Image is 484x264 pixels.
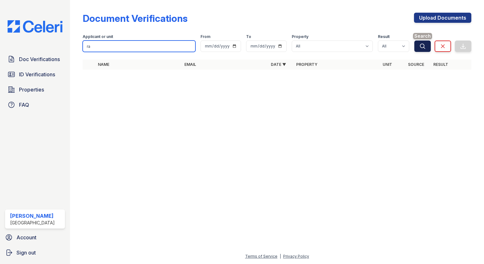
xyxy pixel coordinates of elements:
div: [GEOGRAPHIC_DATA] [10,220,55,226]
span: Search [413,33,432,39]
a: Name [98,62,109,67]
label: Result [378,34,390,39]
input: Search by name, email, or unit number [83,41,195,52]
label: Property [292,34,309,39]
a: Result [433,62,448,67]
a: Sign out [3,246,67,259]
a: FAQ [5,98,65,111]
a: Doc Verifications [5,53,65,66]
a: Property [296,62,317,67]
span: Sign out [16,249,36,256]
label: From [201,34,210,39]
a: Terms of Service [245,254,277,259]
a: Email [184,62,196,67]
a: Account [3,231,67,244]
button: Search [414,41,431,52]
span: Properties [19,86,44,93]
img: CE_Logo_Blue-a8612792a0a2168367f1c8372b55b34899dd931a85d93a1a3d3e32e68fde9ad4.png [3,20,67,33]
a: Source [408,62,424,67]
div: [PERSON_NAME] [10,212,55,220]
a: Unit [383,62,392,67]
a: Date ▼ [271,62,286,67]
span: FAQ [19,101,29,109]
label: Applicant or unit [83,34,113,39]
a: Properties [5,83,65,96]
span: Account [16,234,36,241]
span: Doc Verifications [19,55,60,63]
a: ID Verifications [5,68,65,81]
label: To [246,34,251,39]
div: | [280,254,281,259]
div: Document Verifications [83,13,188,24]
a: Upload Documents [414,13,471,23]
a: Privacy Policy [283,254,309,259]
span: ID Verifications [19,71,55,78]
